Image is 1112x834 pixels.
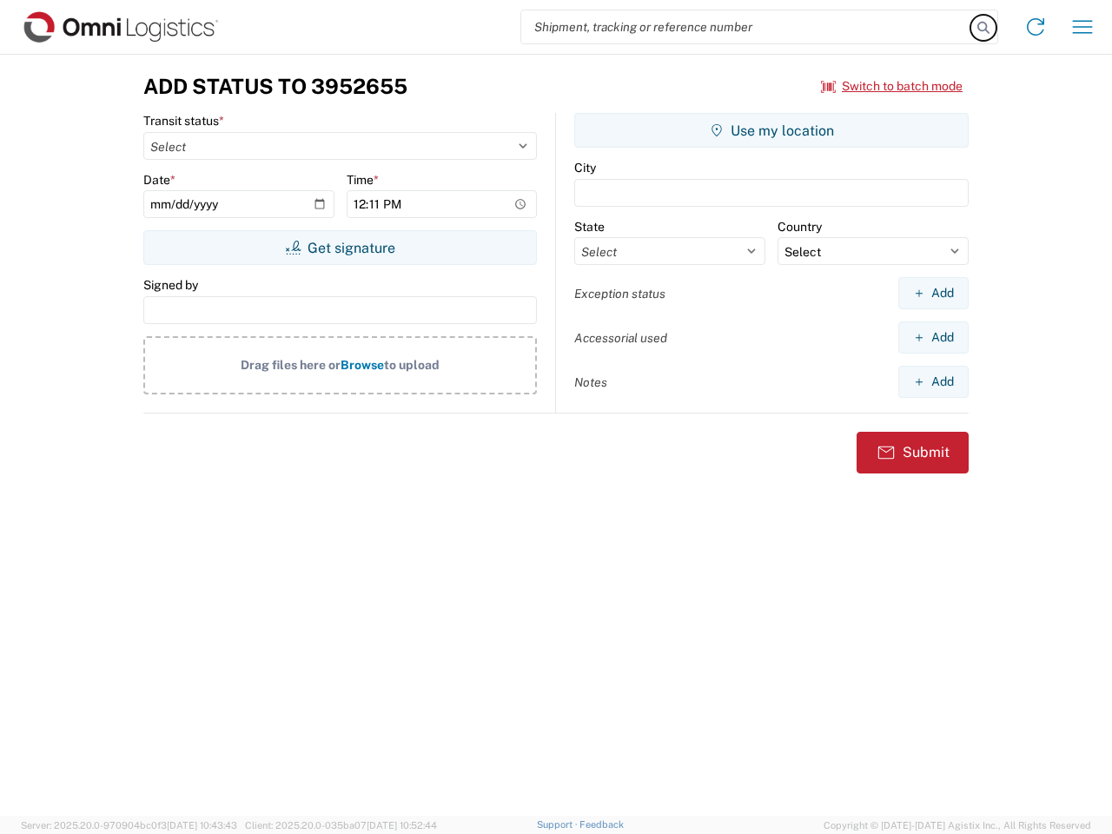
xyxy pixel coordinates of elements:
[143,277,198,293] label: Signed by
[521,10,971,43] input: Shipment, tracking or reference number
[898,321,969,354] button: Add
[367,820,437,831] span: [DATE] 10:52:44
[574,160,596,175] label: City
[574,219,605,235] label: State
[347,172,379,188] label: Time
[898,277,969,309] button: Add
[384,358,440,372] span: to upload
[574,286,665,301] label: Exception status
[537,819,580,830] a: Support
[574,113,969,148] button: Use my location
[143,113,224,129] label: Transit status
[143,172,175,188] label: Date
[579,819,624,830] a: Feedback
[821,72,963,101] button: Switch to batch mode
[574,330,667,346] label: Accessorial used
[778,219,822,235] label: Country
[898,366,969,398] button: Add
[574,374,607,390] label: Notes
[824,817,1091,833] span: Copyright © [DATE]-[DATE] Agistix Inc., All Rights Reserved
[241,358,341,372] span: Drag files here or
[341,358,384,372] span: Browse
[21,820,237,831] span: Server: 2025.20.0-970904bc0f3
[167,820,237,831] span: [DATE] 10:43:43
[245,820,437,831] span: Client: 2025.20.0-035ba07
[143,230,537,265] button: Get signature
[143,74,407,99] h3: Add Status to 3952655
[857,432,969,473] button: Submit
